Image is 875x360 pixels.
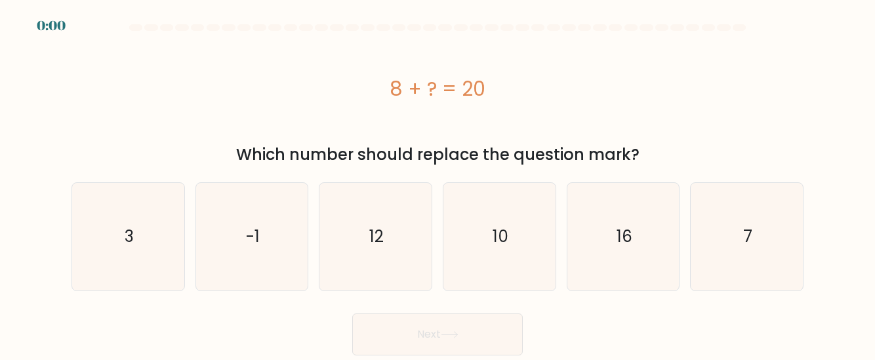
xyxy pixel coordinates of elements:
div: 0:00 [37,16,66,35]
text: 12 [369,225,384,248]
text: 7 [743,225,752,248]
text: -1 [246,225,260,248]
text: 10 [493,225,508,248]
button: Next [352,313,523,355]
text: 3 [125,225,134,248]
div: 8 + ? = 20 [71,74,804,104]
div: Which number should replace the question mark? [79,143,796,167]
text: 16 [617,225,632,248]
